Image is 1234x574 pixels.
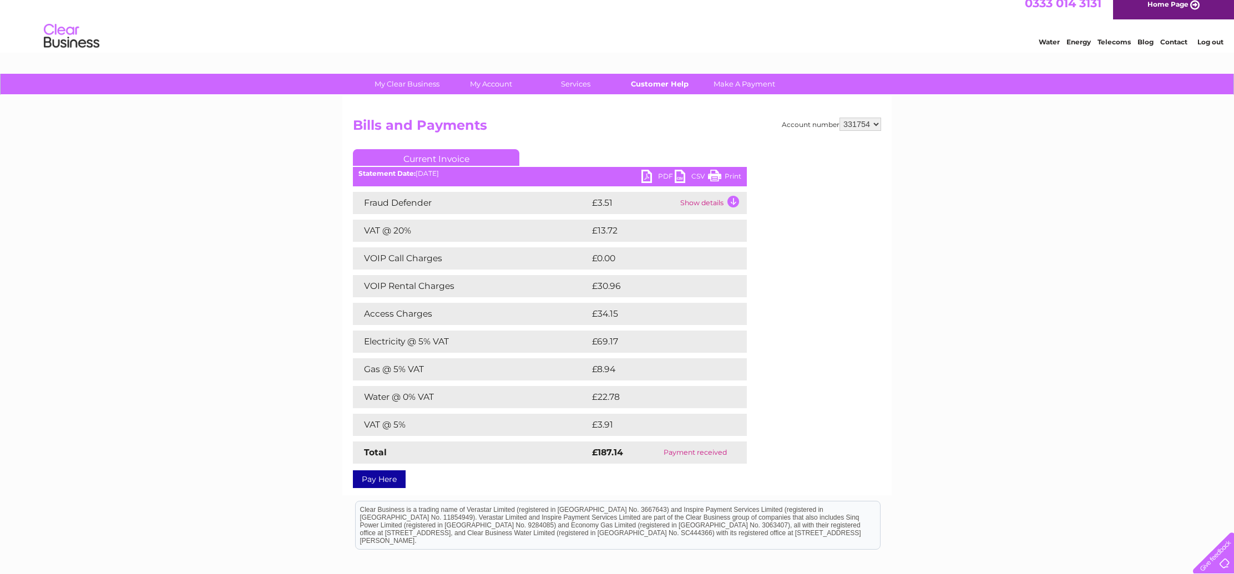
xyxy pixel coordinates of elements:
[641,170,675,186] a: PDF
[589,358,721,380] td: £8.94
[1066,47,1091,55] a: Energy
[361,74,453,94] a: My Clear Business
[782,118,881,131] div: Account number
[614,74,706,94] a: Customer Help
[677,192,747,214] td: Show details
[699,74,790,94] a: Make A Payment
[446,74,537,94] a: My Account
[356,6,880,54] div: Clear Business is a trading name of Verastar Limited (registered in [GEOGRAPHIC_DATA] No. 3667643...
[530,74,621,94] a: Services
[589,331,724,353] td: £69.17
[708,170,741,186] a: Print
[589,247,721,270] td: £0.00
[675,170,708,186] a: CSV
[353,118,881,139] h2: Bills and Payments
[353,386,589,408] td: Water @ 0% VAT
[589,275,725,297] td: £30.96
[353,331,589,353] td: Electricity @ 5% VAT
[353,414,589,436] td: VAT @ 5%
[1160,47,1187,55] a: Contact
[358,169,416,177] b: Statement Date:
[589,192,677,214] td: £3.51
[353,247,589,270] td: VOIP Call Charges
[364,447,387,458] strong: Total
[1197,47,1223,55] a: Log out
[592,447,623,458] strong: £187.14
[353,358,589,380] td: Gas @ 5% VAT
[589,303,724,325] td: £34.15
[1039,47,1060,55] a: Water
[353,149,519,166] a: Current Invoice
[353,470,406,488] a: Pay Here
[353,192,589,214] td: Fraud Defender
[644,441,747,464] td: Payment received
[589,220,723,242] td: £13.72
[1137,47,1154,55] a: Blog
[1098,47,1131,55] a: Telecoms
[1025,6,1101,19] a: 0333 014 3131
[589,386,724,408] td: £22.78
[353,275,589,297] td: VOIP Rental Charges
[353,303,589,325] td: Access Charges
[589,414,720,436] td: £3.91
[353,220,589,242] td: VAT @ 20%
[353,170,747,177] div: [DATE]
[43,29,100,63] img: logo.png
